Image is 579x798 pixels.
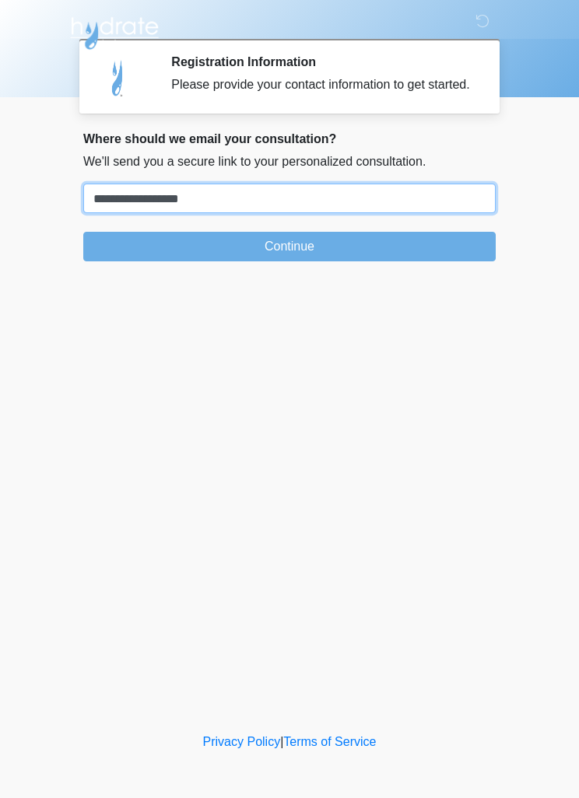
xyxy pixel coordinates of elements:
a: Privacy Policy [203,735,281,748]
a: Terms of Service [283,735,376,748]
button: Continue [83,232,496,261]
img: Agent Avatar [95,54,142,101]
div: Please provide your contact information to get started. [171,75,472,94]
p: We'll send you a secure link to your personalized consultation. [83,152,496,171]
a: | [280,735,283,748]
img: Hydrate IV Bar - Scottsdale Logo [68,12,161,51]
h2: Where should we email your consultation? [83,131,496,146]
